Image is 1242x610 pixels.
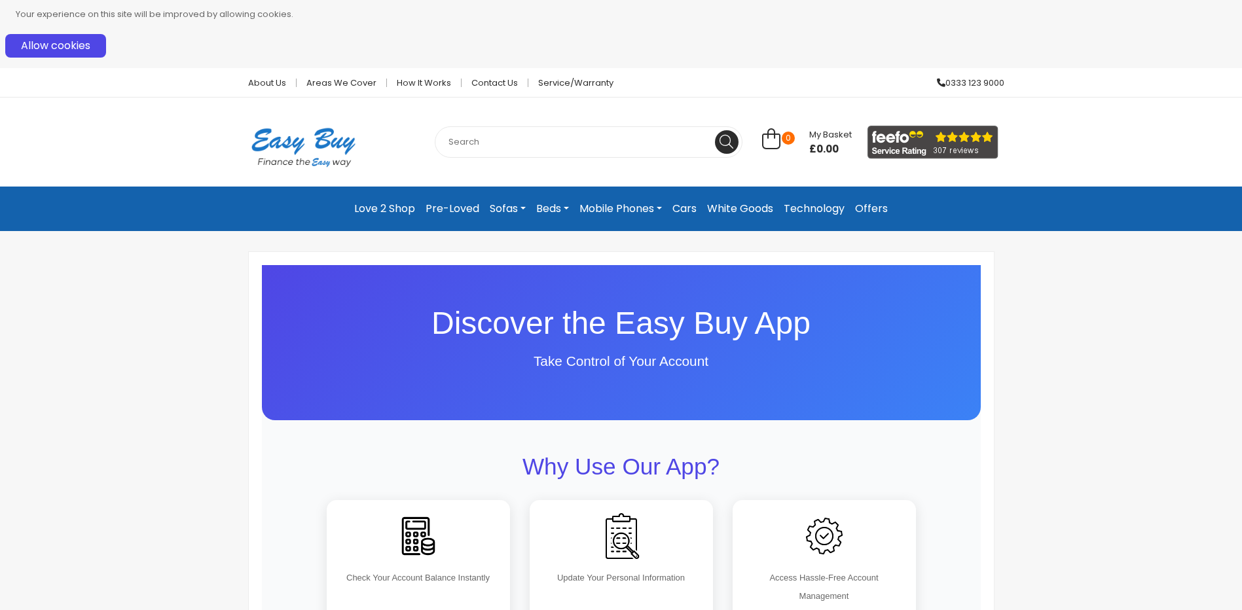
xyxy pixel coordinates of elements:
[667,197,702,221] a: Cars
[431,306,811,340] span: Discover the Easy Buy App
[850,197,893,221] a: Offers
[801,513,847,559] img: Hassle-Free
[275,453,968,480] h2: Why Use Our App?
[809,128,852,141] span: My Basket
[702,197,778,221] a: White Goods
[531,197,574,221] a: Beds
[5,34,106,58] button: Allow cookies
[238,111,369,184] img: Easy Buy
[746,569,903,605] p: Access Hassle-Free Account Management
[387,79,462,87] a: How it works
[809,143,852,156] span: £0.00
[598,513,644,559] img: Personal Info
[782,132,795,145] span: 0
[574,197,667,221] a: Mobile Phones
[238,79,297,87] a: About Us
[297,79,387,87] a: Areas we cover
[395,513,441,559] img: Balance Check
[927,79,1004,87] a: 0333 123 9000
[349,197,420,221] a: Love 2 Shop
[778,197,850,221] a: Technology
[462,79,528,87] a: Contact Us
[484,197,531,221] a: Sofas
[868,126,998,159] img: feefo_logo
[16,5,1237,24] p: Your experience on this site will be improved by allowing cookies.
[534,353,708,368] span: Take Control of Your Account
[420,197,484,221] a: Pre-Loved
[762,135,852,151] a: 0 My Basket £0.00
[435,126,742,158] input: Search
[340,569,497,587] p: Check Your Account Balance Instantly
[543,569,700,587] p: Update Your Personal Information
[528,79,613,87] a: Service/Warranty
